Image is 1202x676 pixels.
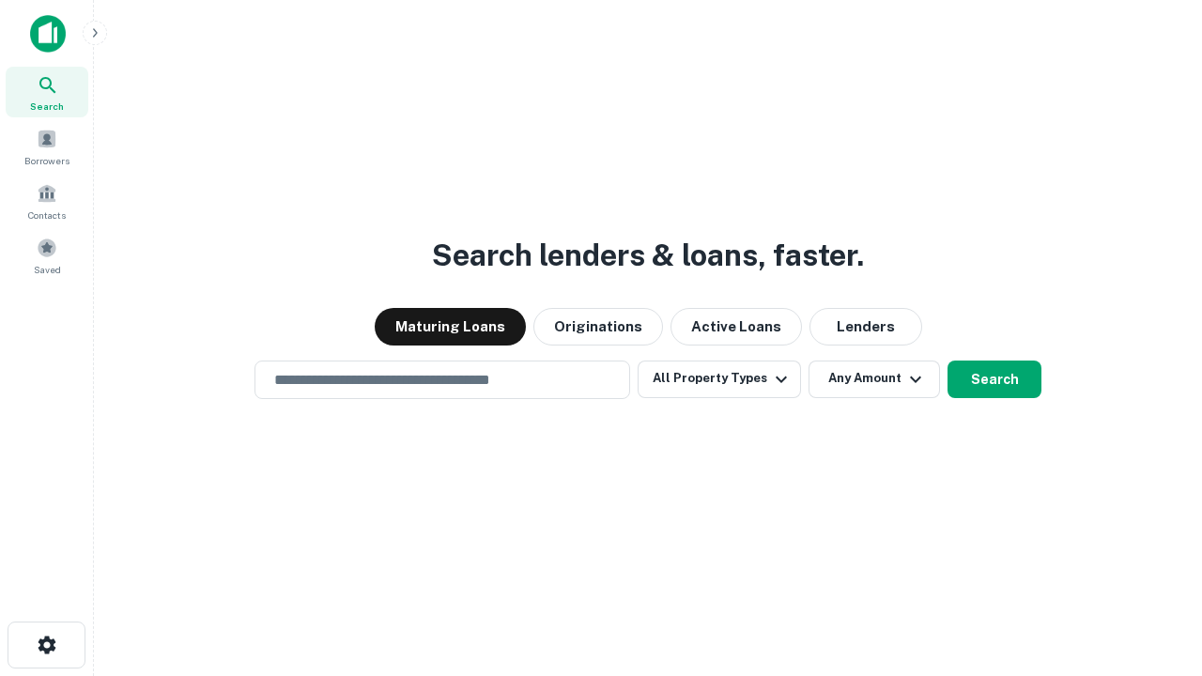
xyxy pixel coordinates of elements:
[30,15,66,53] img: capitalize-icon.png
[809,308,922,346] button: Lenders
[6,121,88,172] a: Borrowers
[24,153,69,168] span: Borrowers
[6,67,88,117] a: Search
[432,233,864,278] h3: Search lenders & loans, faster.
[6,230,88,281] a: Saved
[30,99,64,114] span: Search
[533,308,663,346] button: Originations
[638,361,801,398] button: All Property Types
[809,361,940,398] button: Any Amount
[34,262,61,277] span: Saved
[948,361,1041,398] button: Search
[1108,466,1202,556] iframe: Chat Widget
[375,308,526,346] button: Maturing Loans
[670,308,802,346] button: Active Loans
[28,207,66,223] span: Contacts
[6,176,88,226] a: Contacts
